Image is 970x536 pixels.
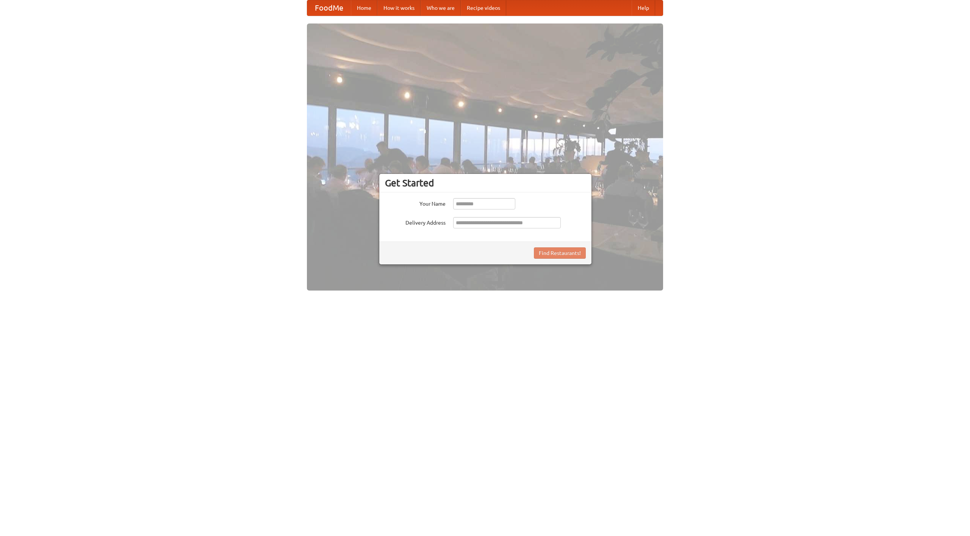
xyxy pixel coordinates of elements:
a: Home [351,0,377,16]
label: Delivery Address [385,217,446,227]
a: How it works [377,0,421,16]
a: Who we are [421,0,461,16]
label: Your Name [385,198,446,208]
a: Help [632,0,655,16]
a: FoodMe [307,0,351,16]
a: Recipe videos [461,0,506,16]
button: Find Restaurants! [534,247,586,259]
h3: Get Started [385,177,586,189]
